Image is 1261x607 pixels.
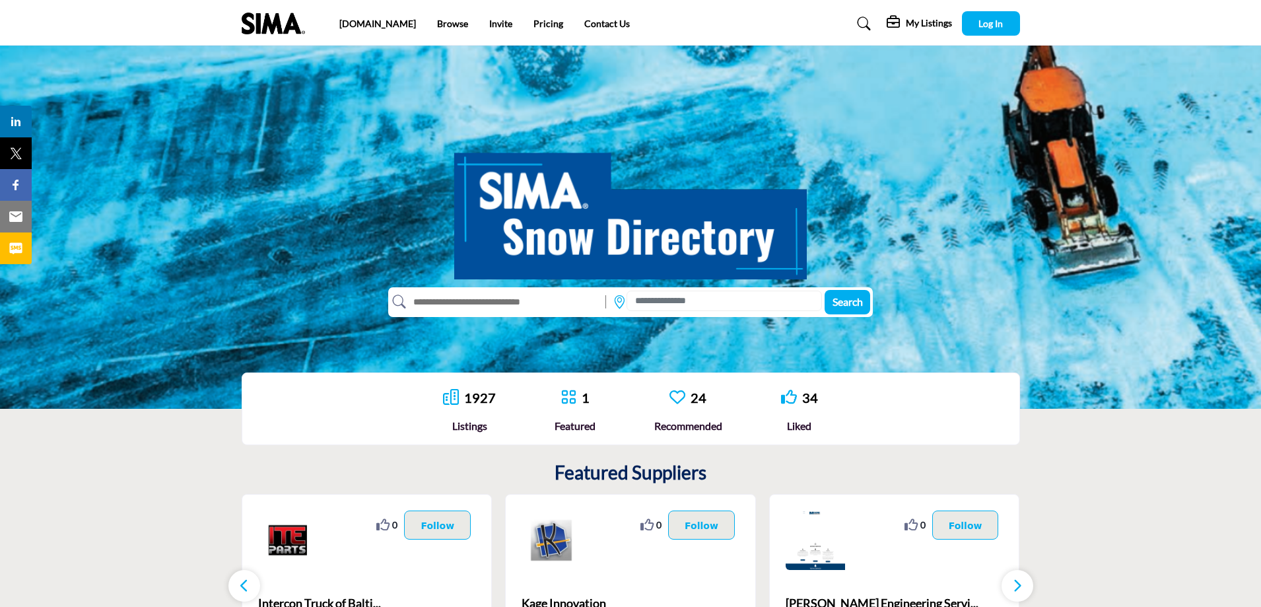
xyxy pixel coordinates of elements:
[844,13,879,34] a: Search
[669,389,685,407] a: Go to Recommended
[668,511,735,540] button: Follow
[949,518,982,532] p: Follow
[833,295,863,308] span: Search
[533,18,563,29] a: Pricing
[258,511,318,570] img: Intercon Truck of Baltimore
[781,389,797,405] i: Go to Liked
[887,16,952,32] div: My Listings
[464,390,496,406] a: 1927
[685,518,718,532] p: Follow
[242,13,312,34] img: Site Logo
[437,18,468,29] a: Browse
[920,518,926,532] span: 0
[404,511,471,540] button: Follow
[454,138,807,279] img: SIMA Snow Directory
[561,389,576,407] a: Go to Featured
[906,17,952,29] h5: My Listings
[654,418,722,434] div: Recommended
[932,511,999,540] button: Follow
[802,390,818,406] a: 34
[392,518,397,532] span: 0
[825,290,870,314] button: Search
[582,390,590,406] a: 1
[962,11,1020,36] button: Log In
[443,418,496,434] div: Listings
[978,18,1003,29] span: Log In
[584,18,630,29] a: Contact Us
[781,418,818,434] div: Liked
[339,18,416,29] a: [DOMAIN_NAME]
[786,511,845,570] img: Moore Engineering Services
[656,518,662,532] span: 0
[691,390,706,406] a: 24
[602,292,609,312] img: Rectangle%203585.svg
[555,418,596,434] div: Featured
[489,18,512,29] a: Invite
[555,462,706,484] h2: Featured Suppliers
[522,511,581,570] img: Kage Innovation
[421,518,454,532] p: Follow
